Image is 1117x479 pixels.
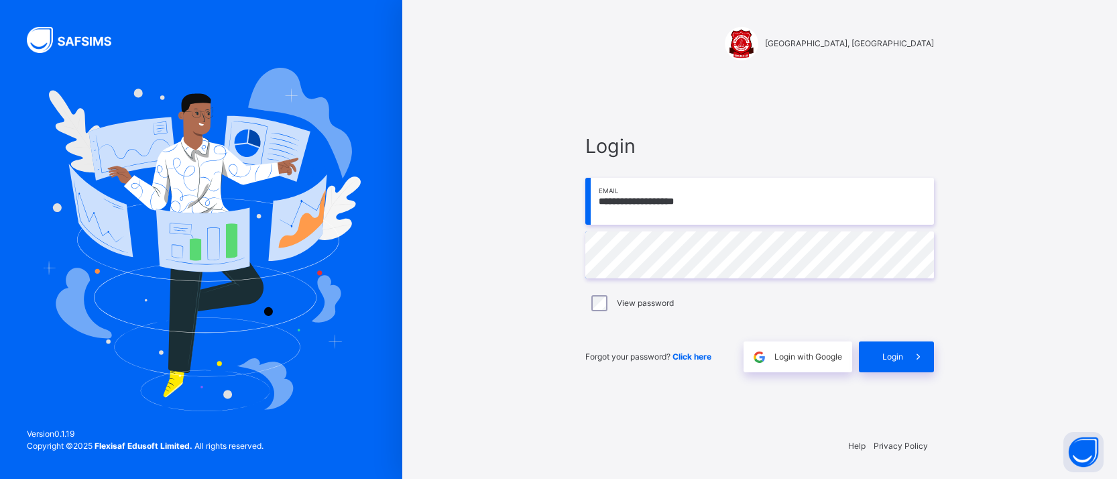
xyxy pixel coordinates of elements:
span: Login [585,131,934,160]
span: Login [882,351,903,363]
strong: Flexisaf Edusoft Limited. [95,441,192,451]
span: Forgot your password? [585,352,711,362]
label: View password [617,297,674,309]
a: Click here [672,352,711,362]
span: [GEOGRAPHIC_DATA], [GEOGRAPHIC_DATA] [765,38,934,50]
button: Open asap [1063,432,1104,472]
span: Login with Google [774,351,842,363]
img: google.396cfc9801f0270233282035f929180a.svg [752,350,767,365]
a: Privacy Policy [874,441,928,451]
img: SAFSIMS Logo [27,27,127,53]
span: Copyright © 2025 All rights reserved. [27,441,263,451]
img: Hero Image [42,68,361,411]
a: Help [848,441,866,451]
span: Version 0.1.19 [27,428,263,440]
